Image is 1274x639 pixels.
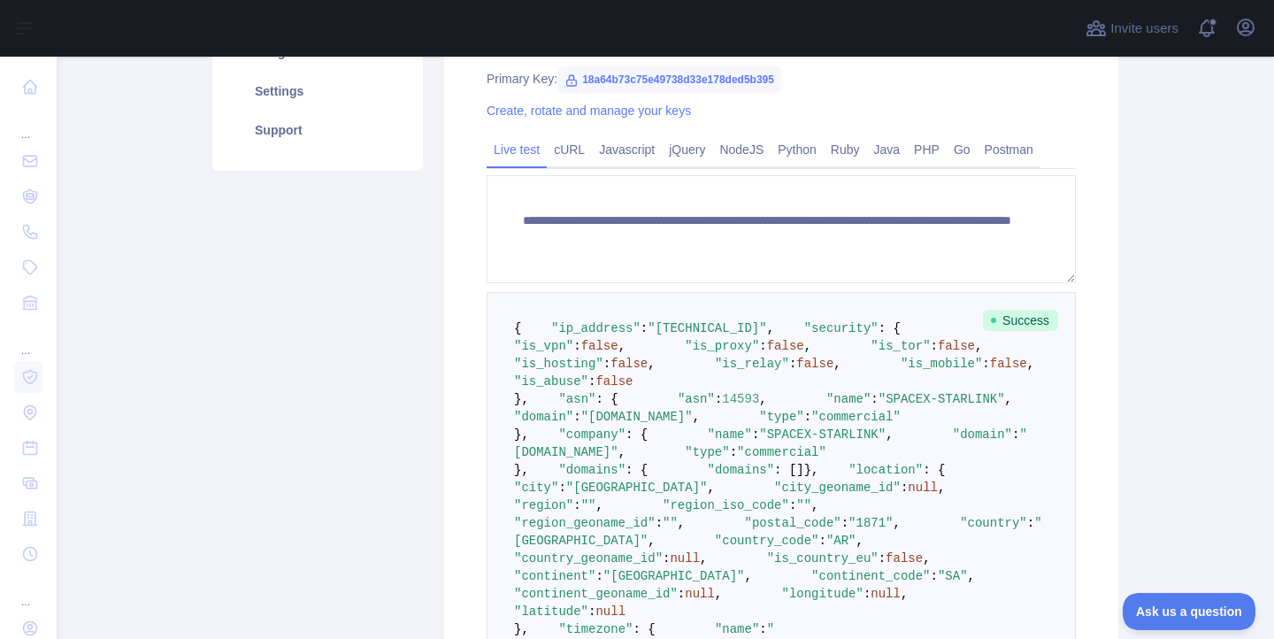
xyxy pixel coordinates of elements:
[234,72,402,111] a: Settings
[547,135,592,164] a: cURL
[931,339,938,353] span: :
[879,392,1005,406] span: "SPACEX-STARLINK"
[558,463,625,477] span: "domains"
[947,135,978,164] a: Go
[641,321,648,335] span: :
[752,427,759,442] span: :
[633,622,655,636] span: : {
[610,357,648,371] span: false
[514,587,678,601] span: "continent_geoname_id"
[663,516,678,530] span: ""
[901,481,908,495] span: :
[595,604,625,619] span: null
[1012,427,1019,442] span: :
[774,463,804,477] span: : []
[833,357,840,371] span: ,
[487,135,547,164] a: Live test
[558,427,625,442] span: "company"
[514,498,573,512] span: "region"
[715,392,722,406] span: :
[767,321,774,335] span: ,
[514,427,529,442] span: },
[824,135,867,164] a: Ruby
[715,357,789,371] span: "is_relay"
[514,410,573,424] span: "domain"
[700,551,707,566] span: ,
[603,569,745,583] span: "[GEOGRAPHIC_DATA]"
[907,135,947,164] a: PHP
[625,427,648,442] span: : {
[975,339,982,353] span: ,
[863,587,871,601] span: :
[744,569,751,583] span: ,
[759,339,766,353] span: :
[886,427,893,442] span: ,
[592,135,662,164] a: Javascript
[514,569,595,583] span: "continent"
[514,392,529,406] span: },
[663,551,670,566] span: :
[566,481,708,495] span: "[GEOGRAPHIC_DATA]"
[871,392,878,406] span: :
[514,321,521,335] span: {
[715,587,722,601] span: ,
[1027,516,1034,530] span: :
[901,357,982,371] span: "is_mobile"
[715,534,819,548] span: "country_code"
[767,339,804,353] span: false
[588,604,595,619] span: :
[573,410,580,424] span: :
[670,551,700,566] span: null
[871,587,901,601] span: null
[715,622,759,636] span: "name"
[804,339,811,353] span: ,
[581,410,693,424] span: "[DOMAIN_NAME]"
[759,392,766,406] span: ,
[685,445,729,459] span: "type"
[856,534,863,548] span: ,
[557,66,781,93] span: 18a64b73c75e49738d33e178ded5b395
[707,463,774,477] span: "domains"
[685,339,759,353] span: "is_proxy"
[648,357,655,371] span: ,
[901,587,908,601] span: ,
[826,534,856,548] span: "AR"
[968,569,975,583] span: ,
[663,498,789,512] span: "region_iso_code"
[818,534,825,548] span: :
[558,392,595,406] span: "asn"
[14,574,42,609] div: ...
[759,427,886,442] span: "SPACEX-STARLINK"
[588,374,595,389] span: :
[923,463,945,477] span: : {
[879,321,901,335] span: : {
[781,587,863,601] span: "longitude"
[990,357,1027,371] span: false
[953,427,1012,442] span: "domain"
[595,498,602,512] span: ,
[1005,392,1012,406] span: ,
[234,111,402,150] a: Support
[558,622,633,636] span: "timezone"
[841,516,848,530] span: :
[712,135,771,164] a: NodeJS
[826,392,871,406] span: "name"
[551,321,641,335] span: "ip_address"
[804,463,819,477] span: },
[804,321,879,335] span: "security"
[982,357,989,371] span: :
[796,357,833,371] span: false
[693,410,700,424] span: ,
[487,104,691,118] a: Create, rotate and manage your keys
[737,445,826,459] span: "commercial"
[514,516,656,530] span: "region_geoname_id"
[514,481,558,495] span: "city"
[514,622,529,636] span: },
[595,392,618,406] span: : {
[707,427,751,442] span: "name"
[796,498,811,512] span: ""
[558,481,565,495] span: :
[618,339,625,353] span: ,
[938,569,968,583] span: "SA"
[656,516,663,530] span: :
